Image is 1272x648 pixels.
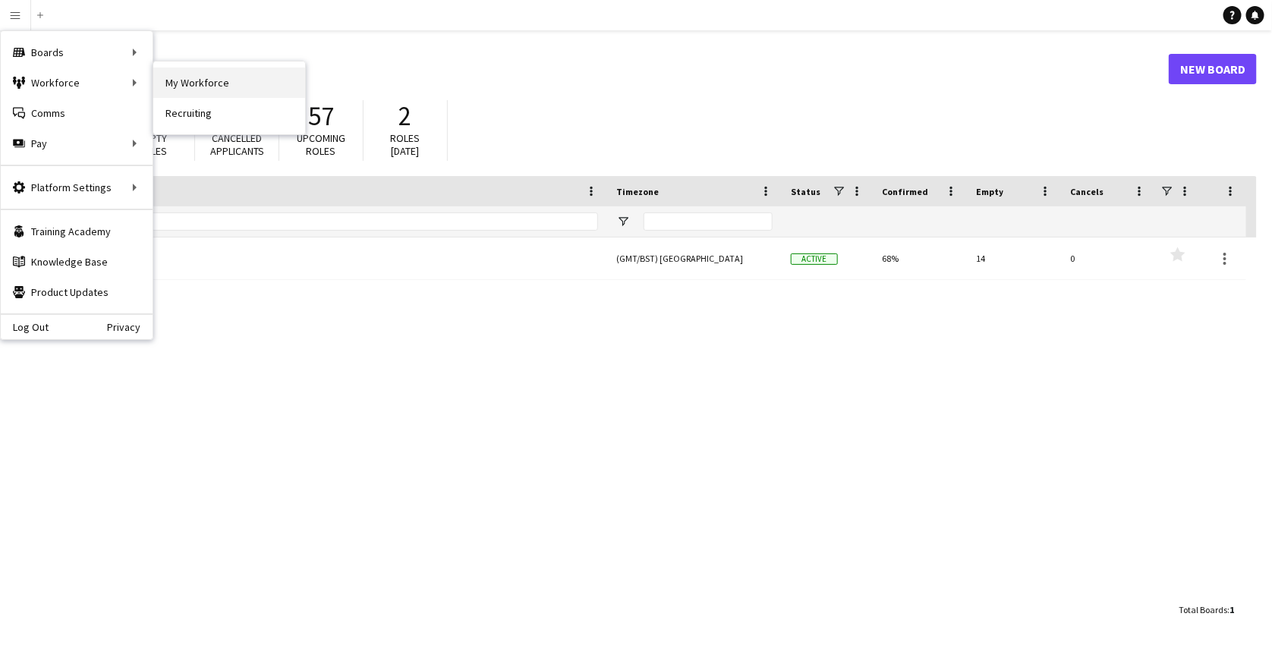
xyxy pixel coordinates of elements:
[644,212,773,231] input: Timezone Filter Input
[1,247,153,277] a: Knowledge Base
[27,58,1169,80] h1: Boards
[1061,237,1155,279] div: 0
[297,131,345,158] span: Upcoming roles
[882,186,928,197] span: Confirmed
[616,186,659,197] span: Timezone
[791,186,820,197] span: Status
[791,253,838,265] span: Active
[873,237,967,279] div: 68%
[308,99,334,133] span: 57
[1,172,153,203] div: Platform Settings
[1179,604,1227,615] span: Total Boards
[1,277,153,307] a: Product Updates
[1,98,153,128] a: Comms
[616,215,630,228] button: Open Filter Menu
[36,237,598,280] a: [PERSON_NAME] Jobs
[1070,186,1104,197] span: Cancels
[63,212,598,231] input: Board name Filter Input
[976,186,1003,197] span: Empty
[1229,604,1234,615] span: 1
[399,99,412,133] span: 2
[391,131,420,158] span: Roles [DATE]
[607,237,782,279] div: (GMT/BST) [GEOGRAPHIC_DATA]
[1,37,153,68] div: Boards
[1169,54,1257,84] a: New Board
[1,68,153,98] div: Workforce
[1,128,153,159] div: Pay
[210,131,264,158] span: Cancelled applicants
[107,321,153,333] a: Privacy
[153,68,305,98] a: My Workforce
[153,98,305,128] a: Recruiting
[1,216,153,247] a: Training Academy
[1,321,49,333] a: Log Out
[967,237,1061,279] div: 14
[1179,595,1234,624] div: :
